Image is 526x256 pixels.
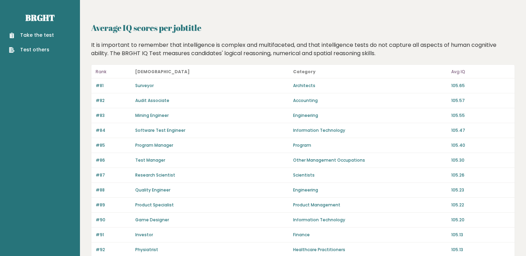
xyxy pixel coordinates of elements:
p: #91 [96,232,131,238]
p: Rank [96,68,131,76]
a: Test others [9,46,54,53]
a: Product Specialist [135,202,174,208]
p: 105.30 [451,157,510,163]
a: Mining Engineer [135,112,169,118]
p: Engineering [293,112,447,119]
p: Architects [293,83,447,89]
p: Program [293,142,447,148]
p: Information Technology [293,127,447,134]
p: #83 [96,112,131,119]
p: Engineering [293,187,447,193]
a: Take the test [9,32,54,39]
a: Research Scientist [135,172,175,178]
a: Test Manager [135,157,165,163]
p: #84 [96,127,131,134]
p: #81 [96,83,131,89]
p: Healthcare Practitioners [293,247,447,253]
p: 105.47 [451,127,510,134]
p: Accounting [293,97,447,104]
p: 105.26 [451,172,510,178]
p: 105.13 [451,247,510,253]
p: #92 [96,247,131,253]
p: Finance [293,232,447,238]
p: 105.55 [451,112,510,119]
p: #88 [96,187,131,193]
a: Game Designer [135,217,169,223]
a: Software Test Engineer [135,127,185,133]
h2: Average IQ scores per jobtitle [91,22,515,34]
p: 105.23 [451,187,510,193]
b: [DEMOGRAPHIC_DATA] [135,69,190,75]
p: #85 [96,142,131,148]
p: 105.13 [451,232,510,238]
p: #87 [96,172,131,178]
div: It is important to remember that intelligence is complex and multifaceted, and that intelligence ... [89,41,518,58]
p: Product Management [293,202,447,208]
p: #82 [96,97,131,104]
b: Category [293,69,316,75]
p: Scientists [293,172,447,178]
p: Information Technology [293,217,447,223]
p: 105.40 [451,142,510,148]
p: 105.65 [451,83,510,89]
a: Brght [25,12,55,23]
p: 105.20 [451,217,510,223]
p: #89 [96,202,131,208]
a: Program Manager [135,142,173,148]
p: 105.22 [451,202,510,208]
p: 105.57 [451,97,510,104]
p: #86 [96,157,131,163]
a: Surveyor [135,83,154,88]
a: Quality Engineer [135,187,170,193]
a: Audit Associate [135,97,169,103]
a: Physiatrist [135,247,158,253]
a: Investor [135,232,153,238]
p: Avg IQ [451,68,510,76]
p: Other Management Occupations [293,157,447,163]
p: #90 [96,217,131,223]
